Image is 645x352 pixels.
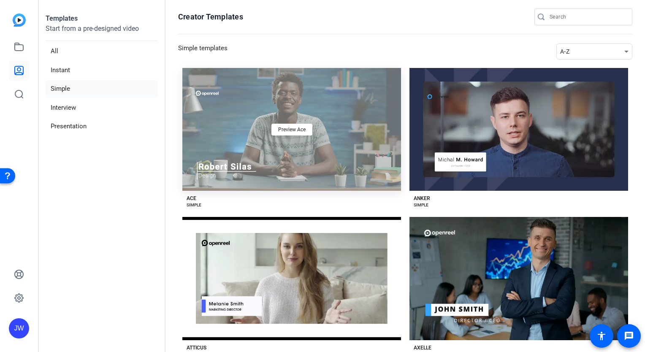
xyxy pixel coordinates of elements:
h1: Creator Templates [178,12,243,22]
span: Preview Ace [278,127,306,132]
button: Template image [409,68,628,191]
mat-icon: message [624,331,634,341]
strong: Templates [46,14,78,22]
h3: Simple templates [178,43,228,60]
div: JW [9,318,29,338]
div: ATTICUS [187,344,206,351]
div: SIMPLE [187,202,201,208]
div: ACE [187,195,196,202]
mat-icon: accessibility [596,331,607,341]
li: Simple [46,80,158,97]
button: Template image [182,217,401,340]
span: A-Z [560,48,569,55]
li: Presentation [46,118,158,135]
input: Search [550,12,626,22]
li: Interview [46,99,158,116]
div: SIMPLE [414,202,428,208]
button: Template imagePreview Ace [182,68,401,191]
div: ANKER [414,195,430,202]
img: blue-gradient.svg [13,14,26,27]
div: AXELLE [414,344,431,351]
li: Instant [46,62,158,79]
p: Start from a pre-designed video [46,24,158,41]
button: Template image [409,217,628,340]
li: All [46,43,158,60]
